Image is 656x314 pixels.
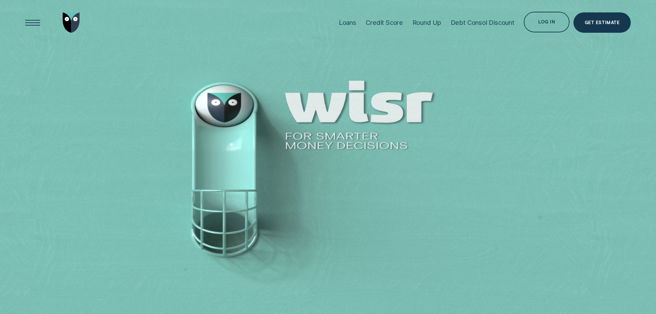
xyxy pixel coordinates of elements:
[451,19,514,27] div: Debt Consol Discount
[413,19,441,27] div: Round Up
[366,19,403,27] div: Credit Score
[573,12,631,33] a: Get Estimate
[63,12,80,33] img: Wisr
[524,12,569,32] button: Log in
[339,19,356,27] div: Loans
[22,12,43,33] button: Open Menu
